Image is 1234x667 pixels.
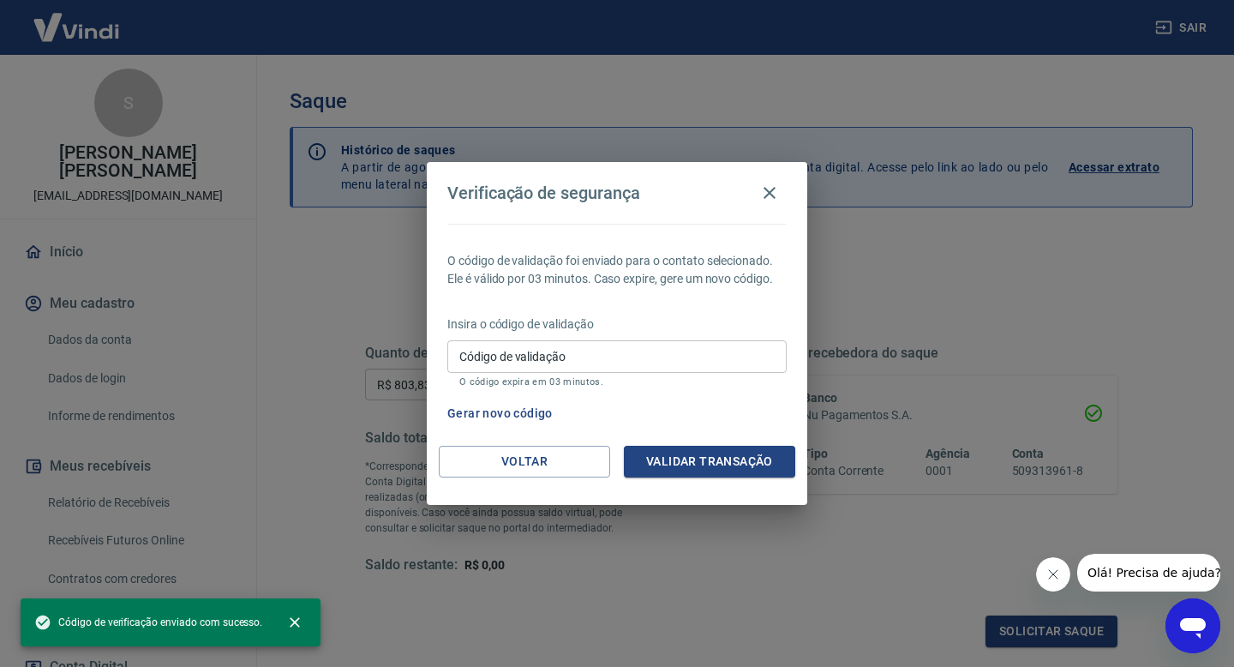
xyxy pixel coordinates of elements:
iframe: Message from company [1077,554,1220,592]
p: O código expira em 03 minutos. [459,376,775,388]
h4: Verificação de segurança [447,183,640,203]
p: Insira o código de validação [447,315,787,333]
button: Voltar [439,446,610,478]
iframe: Close message [1036,557,1070,592]
p: O código de validação foi enviado para o contato selecionado. Ele é válido por 03 minutos. Caso e... [447,252,787,288]
button: Validar transação [624,446,795,478]
button: Gerar novo código [440,398,560,430]
span: Olá! Precisa de ajuda? [10,12,144,26]
iframe: Button to launch messaging window [1165,598,1220,653]
span: Código de verificação enviado com sucesso. [34,614,262,631]
button: close [276,604,314,641]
